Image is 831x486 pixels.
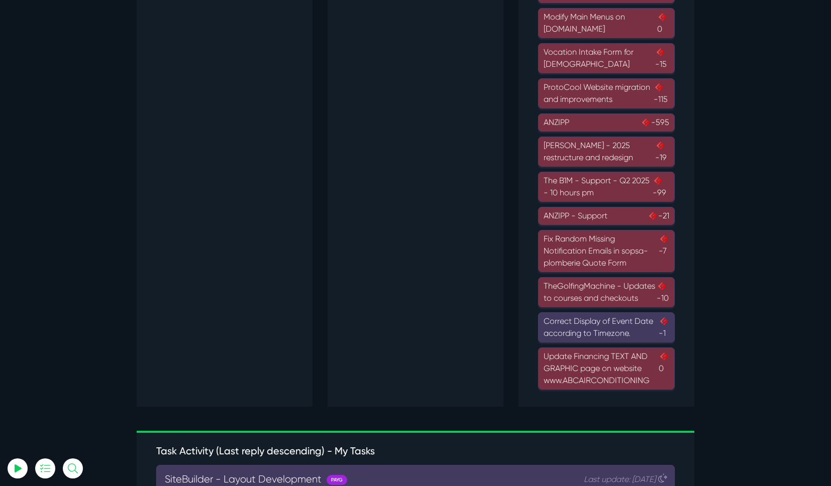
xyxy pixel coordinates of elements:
[538,230,675,272] a: Fix Random Missing Notification Emails in sopsa-plomberie Quote Form-7
[544,46,669,70] div: Vocation Intake Form for [DEMOGRAPHIC_DATA]
[538,172,675,202] a: The B1M - Support - Q2 2025 - 10 hours pm-99
[659,315,669,339] span: -1
[538,43,675,73] a: Vocation Intake Form for [DEMOGRAPHIC_DATA]-15
[538,347,675,390] a: Update Financing TEXT AND GRAPHIC page on website www.ABCAIRCONDITIONING0
[538,8,675,38] a: Modify Main Menus on [DOMAIN_NAME]0
[657,11,669,35] span: 0
[327,475,347,485] div: PAYG
[544,11,669,35] div: Modify Main Menus on [DOMAIN_NAME]
[544,81,669,105] div: ProtoCool Website migration and improvements
[544,350,669,387] div: Update Financing TEXT AND GRAPHIC page on website www.ABCAIRCONDITIONING
[584,473,666,485] p: Last update: [DATE]
[538,78,675,108] a: ProtoCool Website migration and improvements-115
[544,116,669,129] div: ANZIPP
[657,280,669,304] span: -10
[648,210,669,222] span: -21
[655,140,669,164] span: -19
[659,233,669,269] span: -7
[156,445,675,457] h5: Task Activity (Last reply descending) - My Tasks
[544,140,669,164] div: [PERSON_NAME] - 2025 restructure and redesign
[544,315,669,339] div: Correct Display of Event Date according to Timezone.
[544,233,669,269] div: Fix Random Missing Notification Emails in sopsa-plomberie Quote Form
[655,46,669,70] span: -15
[544,210,669,222] div: ANZIPP - Support
[538,137,675,167] a: [PERSON_NAME] - 2025 restructure and redesign-19
[544,175,669,199] div: The B1M - Support - Q2 2025 - 10 hours pm
[33,177,143,198] button: Log In
[653,175,669,199] span: -99
[654,81,669,105] span: -115
[538,113,675,132] a: ANZIPP-595
[165,473,322,485] a: SiteBuilder - Layout Development
[544,280,669,304] div: TheGolfingMachine - Updates to courses and checkouts
[641,116,669,129] span: -595
[538,277,675,307] a: TheGolfingMachine - Updates to courses and checkouts-10
[538,312,675,342] a: Correct Display of Event Date according to Timezone.-1
[538,207,675,225] a: ANZIPP - Support-21
[33,118,143,140] input: Email
[659,350,669,387] span: 0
